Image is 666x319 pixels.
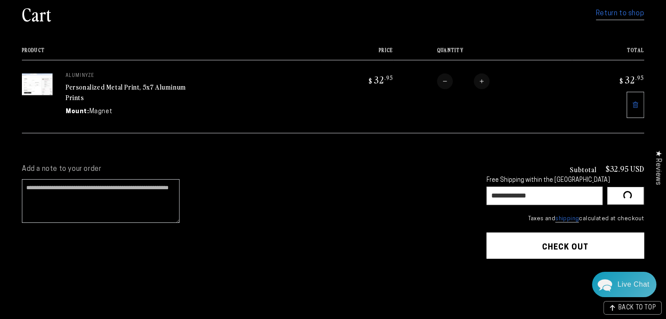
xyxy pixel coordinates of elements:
th: Total [572,47,644,60]
th: Price [321,47,393,60]
span: $ [620,76,624,85]
small: Taxes and calculated at checkout [486,215,644,223]
sup: .95 [384,74,393,81]
div: Free Shipping within the [GEOGRAPHIC_DATA] [486,177,644,184]
iframe: PayPal-paypal [486,276,644,295]
bdi: 32 [367,73,393,86]
div: Contact Us Directly [617,272,649,297]
a: Remove 5"x7" Rectangle White Glossy Aluminyzed Photo [627,92,644,118]
input: Quantity for Personalized Metal Print, 5x7 Aluminum Prints [453,73,474,89]
label: Add a note to your order [22,165,469,174]
bdi: 32 [618,73,644,86]
p: $32.95 USD [606,165,644,173]
h1: Cart [22,3,52,25]
span: $ [369,76,373,85]
a: Personalized Metal Print, 5x7 Aluminum Prints [66,82,186,103]
p: aluminyze [66,73,197,79]
div: Chat widget toggle [592,272,656,297]
a: Return to shop [596,7,644,20]
a: shipping [555,216,579,222]
button: Check out [486,232,644,259]
img: 5"x7" Rectangle White Glossy Aluminyzed Photo [22,73,53,95]
h3: Subtotal [570,166,597,173]
th: Quantity [393,47,572,60]
span: BACK TO TOP [618,305,656,311]
sup: .95 [635,74,644,81]
div: Click to open Judge.me floating reviews tab [649,143,666,192]
th: Product [22,47,321,60]
dd: Magnet [89,107,113,116]
dt: Mount: [66,107,89,116]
